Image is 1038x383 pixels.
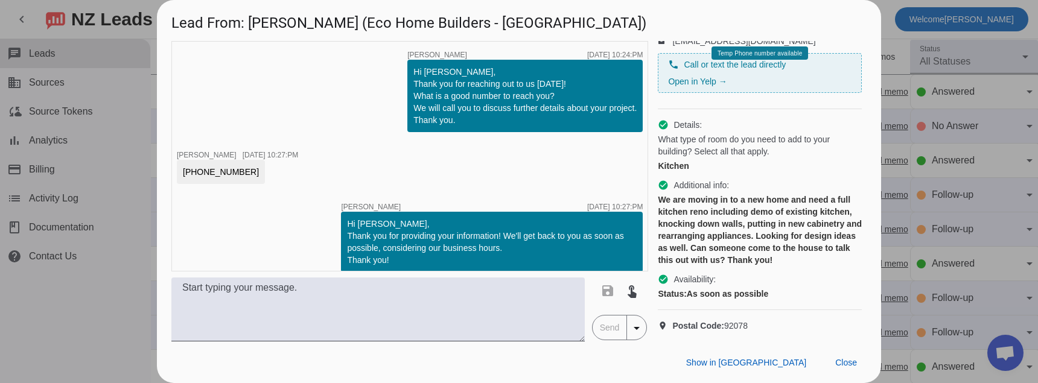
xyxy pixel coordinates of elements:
[658,133,862,157] span: What type of room do you need to add to your building? Select all that apply.
[718,50,802,57] span: Temp Phone number available
[658,160,862,172] div: Kitchen
[587,51,643,59] div: [DATE] 10:24:PM
[183,166,259,178] div: [PHONE_NUMBER]
[684,59,786,71] span: Call or text the lead directly
[826,352,867,373] button: Close
[629,321,644,335] mat-icon: arrow_drop_down
[587,203,643,210] div: [DATE] 10:27:PM
[658,180,669,191] mat-icon: check_circle
[686,358,806,367] span: Show in [GEOGRAPHIC_DATA]
[658,288,862,300] div: As soon as possible
[673,179,729,191] span: Additional info:
[672,321,724,331] strong: Postal Code:
[677,352,816,373] button: Show in [GEOGRAPHIC_DATA]
[672,320,748,332] span: 92078
[177,151,237,159] span: [PERSON_NAME]
[673,119,702,131] span: Details:
[658,194,862,266] div: We are moving in to a new home and need a full kitchen reno including demo of existing kitchen, k...
[658,321,672,331] mat-icon: location_on
[673,273,716,285] span: Availability:
[341,203,401,210] span: [PERSON_NAME]
[658,38,672,44] mat-icon: email
[658,274,669,285] mat-icon: check_circle
[243,151,298,159] div: [DATE] 10:27:PM
[835,358,857,367] span: Close
[658,119,669,130] mat-icon: check_circle
[658,289,686,299] strong: Status:
[413,66,637,126] div: Hi [PERSON_NAME], Thank you for reaching out to us [DATE]! What is a good number to reach you? We...
[668,77,727,86] a: Open in Yelp →
[625,283,639,298] mat-icon: touch_app
[407,51,467,59] span: [PERSON_NAME]
[672,36,815,46] a: [EMAIL_ADDRESS][DOMAIN_NAME]
[668,59,679,70] mat-icon: phone
[347,218,637,266] div: Hi [PERSON_NAME], Thank you for providing your information! We'll get back to you as soon as poss...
